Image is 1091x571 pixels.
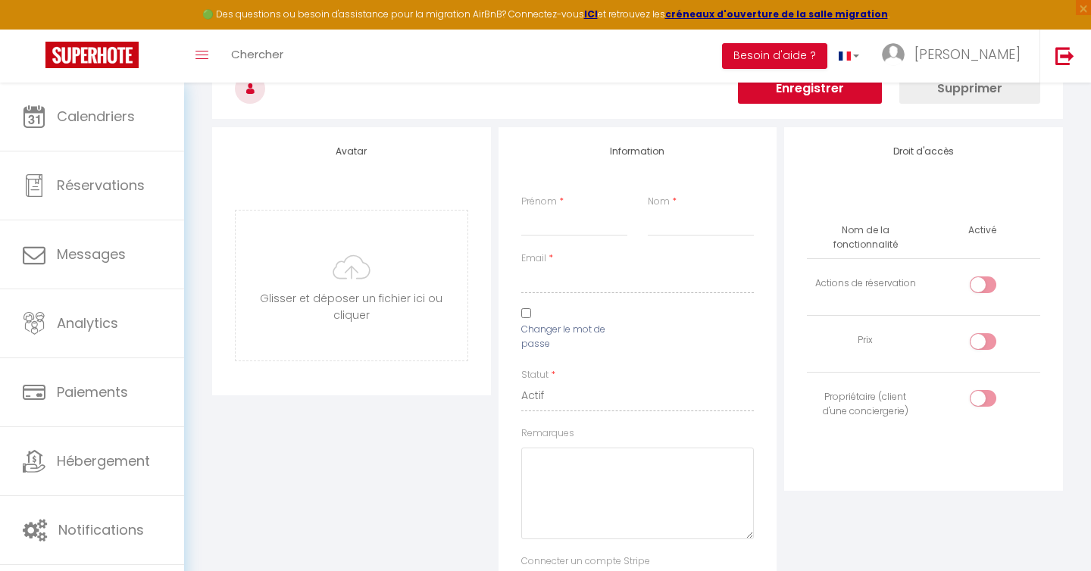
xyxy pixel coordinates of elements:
img: Super Booking [45,42,139,68]
span: Messages [57,245,126,264]
label: Remarques [521,426,574,441]
button: Ouvrir le widget de chat LiveChat [12,6,58,51]
a: créneaux d'ouverture de la salle migration [665,8,888,20]
button: Supprimer [899,73,1040,104]
a: Chercher [220,30,295,83]
div: Prix [813,333,918,348]
span: Réservations [57,176,145,195]
span: Analytics [57,314,118,332]
h4: Information [521,146,755,157]
a: ... [PERSON_NAME] [871,30,1039,83]
span: Paiements [57,382,128,401]
th: Nom de la fonctionnalité [807,217,924,258]
label: Changer le mot de passe [521,323,628,351]
h4: Avatar [235,146,468,157]
label: Prénom [521,195,557,209]
button: Enregistrer [738,73,882,104]
label: Statut [521,368,549,382]
h4: Droit d'accès [807,146,1040,157]
span: Chercher [231,46,283,62]
img: logout [1055,46,1074,65]
div: Propriétaire (client d'une conciergerie) [813,390,918,419]
span: Hébergement [57,451,150,470]
th: Activé [962,217,1002,244]
div: Actions de réservation [813,276,918,291]
label: Connecter un compte Stripe [521,554,650,569]
span: Notifications [58,520,144,539]
span: Calendriers [57,107,135,126]
label: Nom [648,195,670,209]
img: ... [882,43,905,66]
span: [PERSON_NAME] [914,45,1021,64]
a: ICI [584,8,598,20]
label: Email [521,251,546,266]
button: Besoin d'aide ? [722,43,827,69]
